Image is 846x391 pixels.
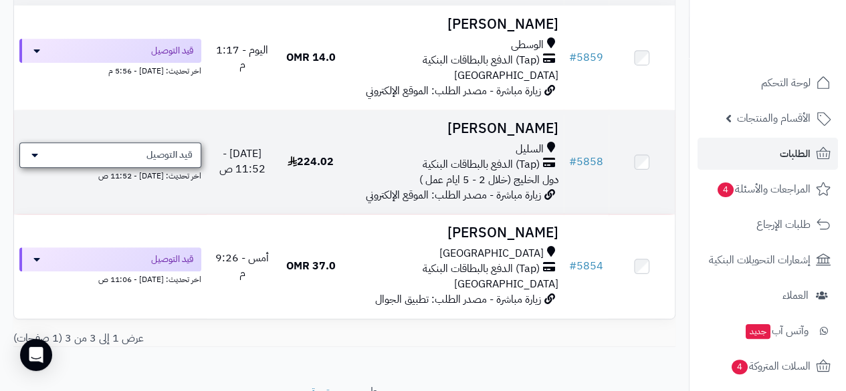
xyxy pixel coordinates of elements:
[698,244,838,276] a: إشعارات التحويلات البنكية
[423,53,540,68] span: (Tap) الدفع بالبطاقات البنكية
[569,258,576,274] span: #
[782,286,809,305] span: العملاء
[709,251,811,269] span: إشعارات التحويلات البنكية
[349,17,558,32] h3: [PERSON_NAME]
[698,173,838,205] a: المراجعات والأسئلة4
[20,339,52,371] div: Open Intercom Messenger
[215,250,269,281] span: أمس - 9:26 م
[746,324,770,339] span: جديد
[744,321,809,340] span: وآتس آب
[3,331,344,346] div: عرض 1 إلى 3 من 3 (1 صفحات)
[454,68,558,84] span: [GEOGRAPHIC_DATA]
[698,67,838,99] a: لوحة التحكم
[569,258,603,274] a: #5854
[151,44,193,57] span: قيد التوصيل
[439,246,544,261] span: [GEOGRAPHIC_DATA]
[569,154,603,170] a: #5858
[19,168,201,182] div: اخر تحديث: [DATE] - 11:52 ص
[423,157,540,172] span: (Tap) الدفع بالبطاقات البنكية
[569,49,576,66] span: #
[569,154,576,170] span: #
[151,253,193,266] span: قيد التوصيل
[349,225,558,241] h3: [PERSON_NAME]
[454,276,558,292] span: [GEOGRAPHIC_DATA]
[732,360,748,374] span: 4
[780,144,811,163] span: الطلبات
[718,182,734,197] span: 4
[423,261,540,277] span: (Tap) الدفع بالبطاقات البنكية
[216,42,268,74] span: اليوم - 1:17 م
[516,142,544,157] span: السليل
[716,180,811,199] span: المراجعات والأسئلة
[366,187,541,203] span: زيارة مباشرة - مصدر الطلب: الموقع الإلكتروني
[698,279,838,311] a: العملاء
[286,258,336,274] span: 37.0 OMR
[698,350,838,382] a: السلات المتروكة4
[737,109,811,128] span: الأقسام والمنتجات
[761,74,811,92] span: لوحة التحكم
[349,121,558,136] h3: [PERSON_NAME]
[419,172,558,188] span: دول الخليج (خلال 2 - 5 ايام عمل )
[569,49,603,66] a: #5859
[375,291,541,307] span: زيارة مباشرة - مصدر الطلب: تطبيق الجوال
[756,215,811,234] span: طلبات الإرجاع
[146,148,193,162] span: قيد التوصيل
[219,146,266,177] span: [DATE] - 11:52 ص
[511,37,544,53] span: الوسطى
[698,138,838,170] a: الطلبات
[286,49,336,66] span: 14.0 OMR
[730,357,811,376] span: السلات المتروكة
[698,209,838,241] a: طلبات الإرجاع
[698,315,838,347] a: وآتس آبجديد
[288,154,334,170] span: 224.02
[366,83,541,99] span: زيارة مباشرة - مصدر الطلب: الموقع الإلكتروني
[19,271,201,285] div: اخر تحديث: [DATE] - 11:06 ص
[19,63,201,77] div: اخر تحديث: [DATE] - 5:56 م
